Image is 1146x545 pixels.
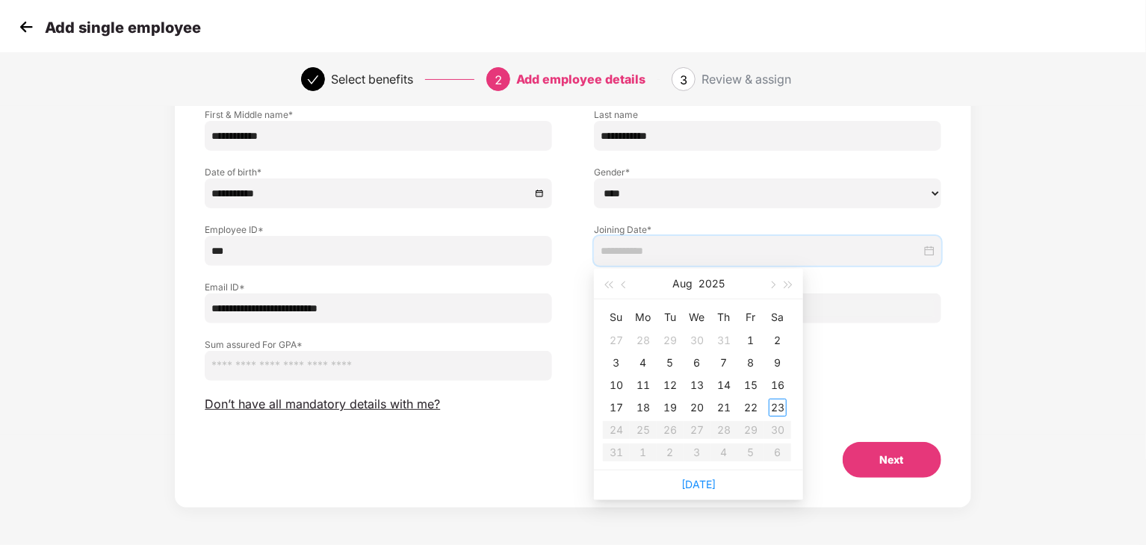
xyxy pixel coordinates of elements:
th: Th [710,305,737,329]
p: Add single employee [45,19,201,37]
td: 2025-08-15 [737,374,764,396]
td: 2025-08-04 [630,352,657,374]
div: 8 [742,354,760,372]
div: 27 [607,331,625,349]
td: 2025-08-08 [737,352,764,374]
div: 14 [715,376,733,394]
td: 2025-08-21 [710,396,737,419]
div: Review & assign [701,67,791,91]
td: 2025-08-10 [603,374,630,396]
td: 2025-08-06 [684,352,710,374]
th: Su [603,305,630,329]
label: Employee ID [205,223,552,236]
div: 4 [634,354,652,372]
div: 30 [688,331,706,349]
td: 2025-08-20 [684,396,710,419]
td: 2025-08-14 [710,374,737,396]
div: 5 [661,354,679,372]
label: Sum assured For GPA [205,338,552,351]
td: 2025-07-29 [657,329,684,352]
div: 13 [688,376,706,394]
span: check [307,74,319,86]
button: Next [843,442,941,478]
label: Date of birth [205,166,552,178]
div: 23 [769,399,787,417]
div: 11 [634,376,652,394]
div: 31 [715,331,733,349]
div: 6 [688,354,706,372]
td: 2025-07-30 [684,329,710,352]
div: 1 [742,331,760,349]
button: Aug [672,269,693,299]
td: 2025-07-27 [603,329,630,352]
div: Add employee details [516,67,645,91]
td: 2025-08-11 [630,374,657,396]
label: Joining Date [594,223,941,236]
th: We [684,305,710,329]
th: Mo [630,305,657,329]
div: 18 [634,399,652,417]
label: First & Middle name [205,108,552,121]
td: 2025-08-23 [764,396,791,419]
div: 7 [715,354,733,372]
div: 12 [661,376,679,394]
td: 2025-07-28 [630,329,657,352]
div: 16 [769,376,787,394]
button: 2025 [699,269,725,299]
span: 2 [495,72,502,87]
div: 10 [607,376,625,394]
span: 3 [680,72,687,87]
th: Sa [764,305,791,329]
div: 20 [688,399,706,417]
td: 2025-08-01 [737,329,764,352]
td: 2025-08-02 [764,329,791,352]
td: 2025-08-13 [684,374,710,396]
td: 2025-08-07 [710,352,737,374]
img: svg+xml;base64,PHN2ZyB4bWxucz0iaHR0cDovL3d3dy53My5vcmcvMjAwMC9zdmciIHdpZHRoPSIzMCIgaGVpZ2h0PSIzMC... [15,16,37,38]
td: 2025-08-12 [657,374,684,396]
th: Fr [737,305,764,329]
div: 17 [607,399,625,417]
a: [DATE] [681,478,716,490]
td: 2025-08-05 [657,352,684,374]
td: 2025-08-18 [630,396,657,419]
td: 2025-08-09 [764,352,791,374]
span: Don’t have all mandatory details with me? [205,396,440,412]
td: 2025-08-03 [603,352,630,374]
div: 15 [742,376,760,394]
label: Email ID [205,281,552,293]
div: Select benefits [331,67,413,91]
div: 21 [715,399,733,417]
div: 29 [661,331,679,349]
label: Last name [594,108,941,121]
div: 3 [607,354,625,372]
div: 2 [769,331,787,349]
th: Tu [657,305,684,329]
td: 2025-08-22 [737,396,764,419]
td: 2025-07-31 [710,329,737,352]
div: 9 [769,354,787,372]
div: 19 [661,399,679,417]
td: 2025-08-19 [657,396,684,419]
td: 2025-08-17 [603,396,630,419]
div: 28 [634,331,652,349]
td: 2025-08-16 [764,374,791,396]
label: Gender [594,166,941,178]
div: 22 [742,399,760,417]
